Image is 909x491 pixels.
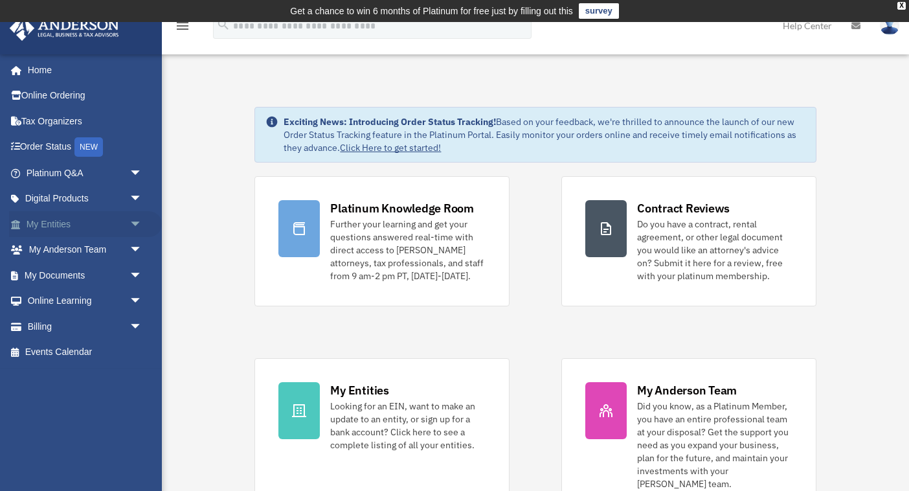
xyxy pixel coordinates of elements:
a: Online Learningarrow_drop_down [9,288,162,314]
i: search [216,17,230,32]
a: Platinum Knowledge Room Further your learning and get your questions answered real-time with dire... [254,176,510,306]
a: Contract Reviews Do you have a contract, rental agreement, or other legal document you would like... [561,176,816,306]
div: Get a chance to win 6 months of Platinum for free just by filling out this [290,3,573,19]
a: Order StatusNEW [9,134,162,161]
span: arrow_drop_down [129,211,155,238]
div: Contract Reviews [637,200,730,216]
a: survey [579,3,619,19]
div: My Entities [330,382,388,398]
span: arrow_drop_down [129,314,155,340]
div: Based on your feedback, we're thrilled to announce the launch of our new Order Status Tracking fe... [284,115,805,154]
div: Platinum Knowledge Room [330,200,474,216]
a: Platinum Q&Aarrow_drop_down [9,160,162,186]
strong: Exciting News: Introducing Order Status Tracking! [284,116,496,128]
a: Home [9,57,155,83]
span: arrow_drop_down [129,186,155,212]
span: arrow_drop_down [129,262,155,289]
a: My Documentsarrow_drop_down [9,262,162,288]
a: My Entitiesarrow_drop_down [9,211,162,237]
a: Online Ordering [9,83,162,109]
i: menu [175,18,190,34]
a: My Anderson Teamarrow_drop_down [9,237,162,263]
a: Tax Organizers [9,108,162,134]
div: My Anderson Team [637,382,737,398]
div: Further your learning and get your questions answered real-time with direct access to [PERSON_NAM... [330,218,486,282]
div: NEW [74,137,103,157]
span: arrow_drop_down [129,288,155,315]
a: menu [175,23,190,34]
div: close [897,2,906,10]
a: Events Calendar [9,339,162,365]
div: Did you know, as a Platinum Member, you have an entire professional team at your disposal? Get th... [637,400,792,490]
a: Digital Productsarrow_drop_down [9,186,162,212]
span: arrow_drop_down [129,160,155,187]
div: Looking for an EIN, want to make an update to an entity, or sign up for a bank account? Click her... [330,400,486,451]
img: User Pic [880,16,899,35]
a: Billingarrow_drop_down [9,314,162,339]
span: arrow_drop_down [129,237,155,264]
img: Anderson Advisors Platinum Portal [6,16,123,41]
a: Click Here to get started! [340,142,441,154]
div: Do you have a contract, rental agreement, or other legal document you would like an attorney's ad... [637,218,792,282]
